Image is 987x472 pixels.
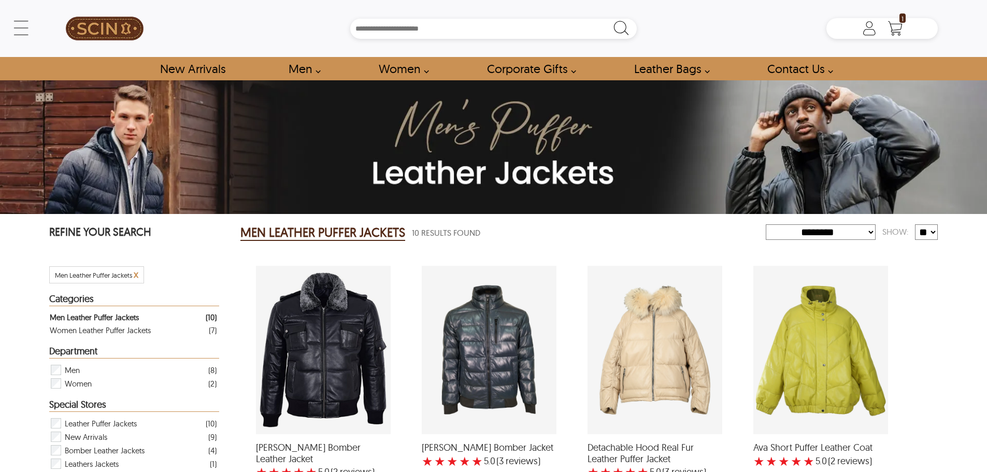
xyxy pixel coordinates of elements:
[208,377,217,390] div: ( 2 )
[49,346,219,359] div: Heading Filter Men Leather Puffer Jackets by Department
[55,271,132,279] span: Filter Men Leather Puffer Jackets
[208,444,217,457] div: ( 4 )
[778,456,790,466] label: 3 rating
[206,311,217,324] div: ( 10 )
[588,442,722,464] span: Detachable Hood Real Fur Leather Puffer Jacket
[899,13,906,23] span: 1
[828,456,835,466] span: (2
[65,457,119,470] span: Leathers Jackets
[835,456,869,466] span: reviews
[49,399,219,412] div: Heading Filter Men Leather Puffer Jackets by Special Stores
[447,456,458,466] label: 3 rating
[367,57,435,80] a: Shop Women Leather Jackets
[49,224,219,241] p: REFINE YOUR SEARCH
[791,456,802,466] label: 4 rating
[496,456,504,466] span: (3
[471,456,483,466] label: 5 rating
[412,226,480,239] span: 10 Results Found
[622,57,716,80] a: Shop Leather Bags
[885,21,906,36] a: Shopping Cart
[65,377,92,390] span: Women
[50,311,139,324] div: Men Leather Puffer Jackets
[65,444,145,457] span: Bomber Leather Jackets
[50,324,217,337] a: Filter Women Leather Puffer Jackets
[148,57,237,80] a: Shop New Arrivals
[206,417,217,430] div: ( 10 )
[475,57,582,80] a: Shop Leather Corporate Gifts
[753,456,765,466] label: 1 rating
[50,311,217,324] a: Filter Men Leather Puffer Jackets
[208,364,217,377] div: ( 8 )
[50,324,151,337] div: Women Leather Puffer Jackets
[50,417,217,430] div: Filter Leather Puffer Jackets Men Leather Puffer Jackets
[766,456,777,466] label: 2 rating
[484,456,495,466] label: 5.0
[49,294,219,306] div: Heading Filter Men Leather Puffer Jackets by Categories
[240,224,405,241] h2: MEN LEATHER PUFFER JACKETS
[66,5,144,52] img: SCIN
[134,268,138,280] span: x
[209,324,217,337] div: ( 7 )
[422,442,556,453] span: Henry Puffer Bomber Jacket
[50,363,217,377] div: Filter Men Men Leather Puffer Jackets
[50,377,217,390] div: Filter Women Men Leather Puffer Jackets
[50,457,217,470] div: Filter Leathers Jackets Men Leather Puffer Jackets
[755,57,839,80] a: contact-us
[277,57,326,80] a: shop men's leather jackets
[828,456,872,466] span: )
[422,456,433,466] label: 1 rating
[50,430,217,444] div: Filter New Arrivals Men Leather Puffer Jackets
[803,456,814,466] label: 5 rating
[256,442,391,464] span: Rafael Puffer Bomber Leather Jacket
[504,456,538,466] span: reviews
[210,457,217,470] div: ( 1 )
[753,442,888,453] span: Ava Short Puffer Leather Coat
[65,417,137,430] span: Leather Puffer Jackets
[65,430,107,444] span: New Arrivals
[240,222,766,243] div: Men Leather Puffer Jackets 10 Results Found
[134,271,138,279] a: Cancel Filter
[208,431,217,444] div: ( 9 )
[459,456,470,466] label: 4 rating
[816,456,827,466] label: 5.0
[434,456,446,466] label: 2 rating
[50,444,217,457] div: Filter Bomber Leather Jackets Men Leather Puffer Jackets
[65,363,80,377] span: Men
[49,5,160,52] a: SCIN
[876,223,915,241] div: Show:
[496,456,540,466] span: )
